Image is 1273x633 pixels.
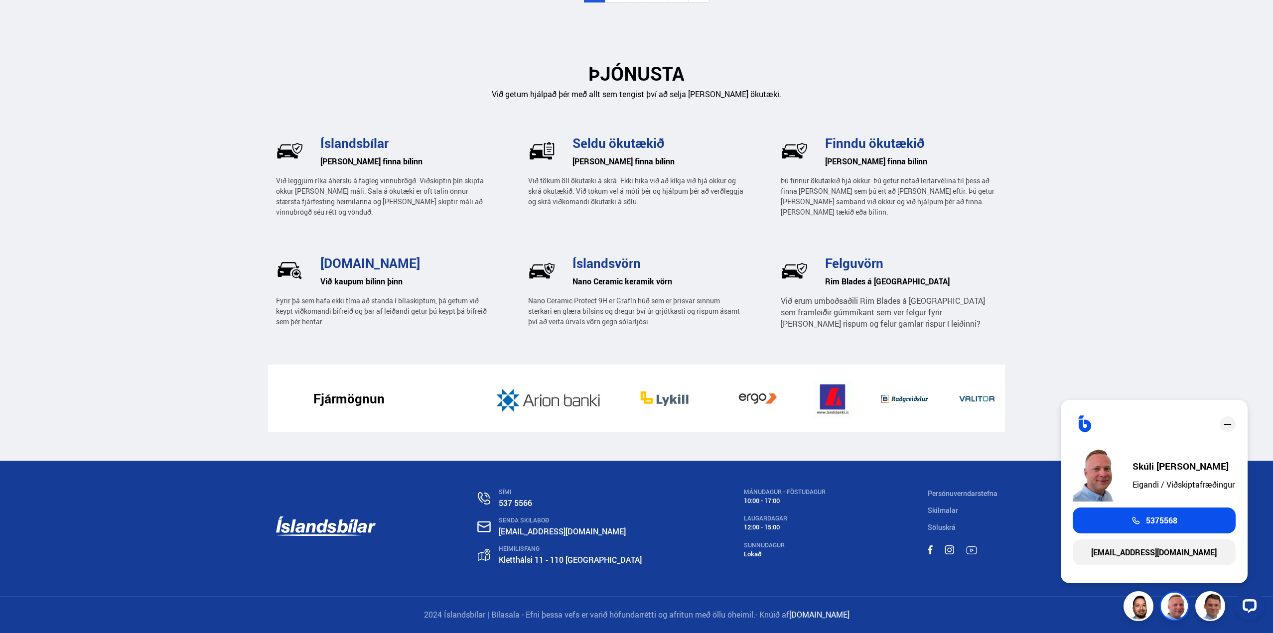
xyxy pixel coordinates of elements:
a: [EMAIL_ADDRESS][DOMAIN_NAME] [499,526,626,537]
a: 537 5566 [499,498,532,508]
h3: Fjármögnun [313,391,385,406]
img: siFngHWaQ9KaOqBr.png [1073,446,1123,502]
img: FbJEzSuNWCJXmdc-.webp [1197,593,1227,623]
img: vb19vGOeIT05djEB.jpg [721,379,795,419]
img: wj-tEQaV63q7uWzm.svg [781,257,808,284]
h3: [DOMAIN_NAME] [320,255,492,270]
h3: Íslandsvörn [572,255,744,270]
div: SENDA SKILABOÐ [499,517,642,524]
h6: [PERSON_NAME] finna bílinn [825,154,997,169]
img: nHj8e-n-aHgjukTg.svg [477,521,491,532]
img: MACT0LfU9bBTv6h5.svg [945,545,954,554]
a: Kletthálsi 11 - 110 [GEOGRAPHIC_DATA] [499,554,642,565]
a: Skilmalar [928,506,958,515]
a: 5375568 [1073,507,1236,533]
img: wj-tEQaV63q7uWzm.svg [276,137,303,164]
img: siFngHWaQ9KaOqBr.png [1161,593,1191,623]
img: JD2k8JnpGOQahQK4.jpg [492,379,608,419]
img: n0V2lOsqF3l1V2iz.svg [478,492,490,505]
h3: Finndu ökutækið [825,135,997,150]
span: - Knúið af [755,609,789,620]
h6: [PERSON_NAME] finna bílinn [320,154,492,169]
a: [DOMAIN_NAME] [789,609,849,620]
iframe: LiveChat chat widget [1227,587,1269,629]
div: SÍMI [499,489,642,496]
span: Við erum umboðsaðili Rim Blades á [GEOGRAPHIC_DATA] sem framleiðir gúmmíkant sem ver felgur fyrir... [781,295,985,329]
a: [EMAIL_ADDRESS][DOMAIN_NAME] [1073,539,1236,565]
div: HEIMILISFANG [499,545,642,552]
div: Eigandi / Viðskiptafræðingur [1132,480,1235,489]
div: Lokað [744,550,826,558]
p: Nano Ceramic Protect 9H er Grafín húð sem er þrisvar sinnum sterkari en glæra bílsins og dregur þ... [528,295,744,327]
a: Söluskrá [928,522,956,532]
h6: Rim Blades á [GEOGRAPHIC_DATA] [825,274,997,289]
div: Skúli [PERSON_NAME] [1132,461,1235,471]
img: sWpC3iNHV7nfMC_m.svg [928,545,933,554]
div: 12:00 - 15:00 [744,523,826,531]
img: nhp88E3Fdnt1Opn2.png [1125,593,1155,623]
img: Pf5Ax2cCE_PAlAL1.svg [528,257,556,284]
p: Við tökum öll ökutæki á skrá. Ekki hika við að kíkja við hjá okkur og skrá ökutækið. Við tökum ve... [528,175,744,207]
p: Fyrir þá sem hafa ekki tíma að standa í bílaskiptum, þá getum við keypt viðkomandi bifreið og þar... [276,295,492,327]
h6: Við kaupum bílinn þinn [320,274,492,289]
img: TPE2foN3MBv8dG_-.svg [966,546,977,554]
div: 10:00 - 17:00 [744,497,826,505]
div: close [1220,416,1236,432]
img: BkM1h9GEeccOPUq4.svg [781,137,808,164]
h3: Íslandsbílar [320,135,492,150]
p: Við getum hjálpað þér með allt sem tengist því að selja [PERSON_NAME] ökutæki. [276,89,997,100]
img: _UrlRxxciTm4sq1N.svg [276,257,303,284]
div: MÁNUDAGUR - FÖSTUDAGUR [744,489,826,496]
img: gp4YpyYFnEr45R34.svg [478,549,490,561]
h3: Seldu ökutækið [572,135,744,150]
h3: Felguvörn [825,255,997,270]
div: LAUGARDAGAR [744,515,826,522]
p: 2024 Íslandsbílar | Bílasala - Efni þessa vefs er varið höfundarrétti og afritun með öllu óheimil. [276,609,997,621]
a: Persónuverndarstefna [928,489,997,498]
div: SUNNUDAGUR [744,542,826,549]
p: Þú finnur ökutækið hjá okkur. Þú getur notað leitarvélina til þess að finna [PERSON_NAME] sem þú ... [781,175,997,217]
img: U-P77hVsr2UxK2Mi.svg [528,137,556,164]
span: 5375568 [1146,516,1177,525]
h6: [PERSON_NAME] finna bílinn [572,154,744,169]
p: Við leggjum ríka áherslu á fagleg vinnubrögð. Viðskiptin þín skipta okkur [PERSON_NAME] máli. Sal... [276,175,492,217]
h6: Nano Ceramic keramik vörn [572,274,744,289]
h2: ÞJÓNUSTA [276,62,997,85]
